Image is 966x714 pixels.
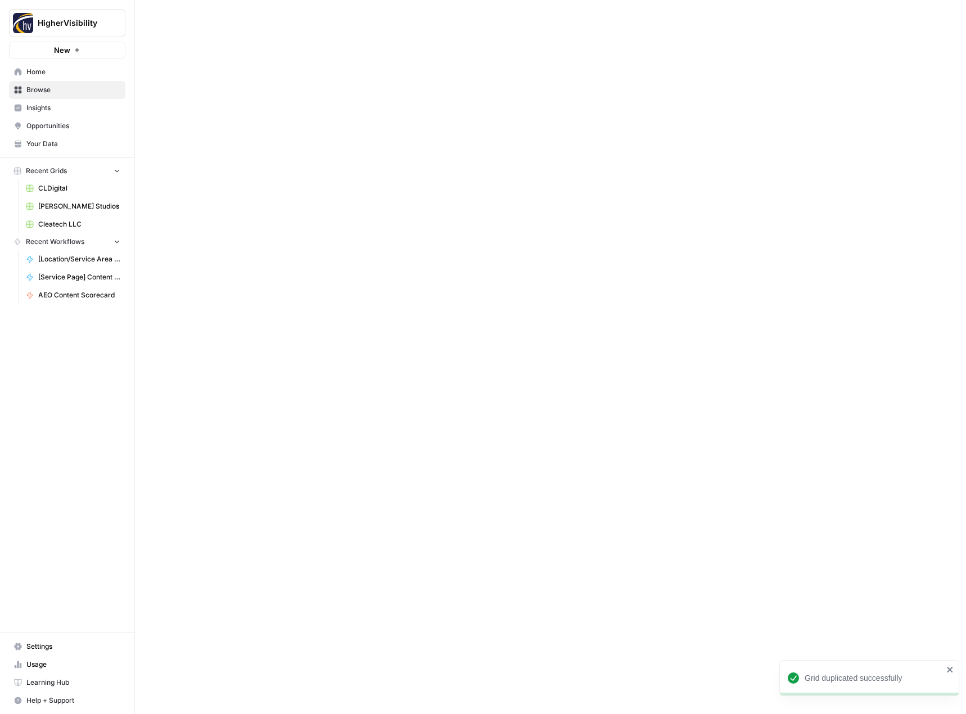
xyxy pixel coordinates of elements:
[38,272,120,282] span: [Service Page] Content Brief to Service Page
[26,67,120,77] span: Home
[946,665,954,674] button: close
[9,135,125,153] a: Your Data
[26,659,120,670] span: Usage
[9,9,125,37] button: Workspace: HigherVisibility
[9,162,125,179] button: Recent Grids
[21,215,125,233] a: Cleatech LLC
[26,121,120,131] span: Opportunities
[38,254,120,264] span: [Location/Service Area Page] Content Brief to Service Page
[26,103,120,113] span: Insights
[38,17,106,29] span: HigherVisibility
[9,99,125,117] a: Insights
[26,166,67,176] span: Recent Grids
[9,117,125,135] a: Opportunities
[26,85,120,95] span: Browse
[805,672,943,684] div: Grid duplicated successfully
[38,183,120,193] span: CLDigital
[21,286,125,304] a: AEO Content Scorecard
[9,81,125,99] a: Browse
[9,63,125,81] a: Home
[9,233,125,250] button: Recent Workflows
[26,641,120,652] span: Settings
[26,677,120,688] span: Learning Hub
[9,42,125,58] button: New
[21,197,125,215] a: [PERSON_NAME] Studios
[9,656,125,674] a: Usage
[21,268,125,286] a: [Service Page] Content Brief to Service Page
[9,674,125,692] a: Learning Hub
[38,201,120,211] span: [PERSON_NAME] Studios
[26,237,84,247] span: Recent Workflows
[21,179,125,197] a: CLDigital
[54,44,70,56] span: New
[9,692,125,710] button: Help + Support
[38,290,120,300] span: AEO Content Scorecard
[21,250,125,268] a: [Location/Service Area Page] Content Brief to Service Page
[13,13,33,33] img: HigherVisibility Logo
[26,695,120,706] span: Help + Support
[26,139,120,149] span: Your Data
[38,219,120,229] span: Cleatech LLC
[9,638,125,656] a: Settings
